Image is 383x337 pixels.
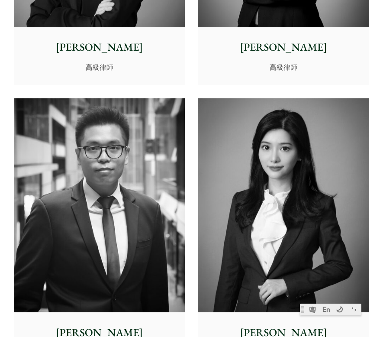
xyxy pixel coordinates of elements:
img: Florence Yan photo [198,98,369,312]
p: 高級律師 [20,62,179,72]
p: [PERSON_NAME] [20,39,179,55]
p: 高級律師 [204,62,363,72]
p: [PERSON_NAME] [204,39,363,55]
